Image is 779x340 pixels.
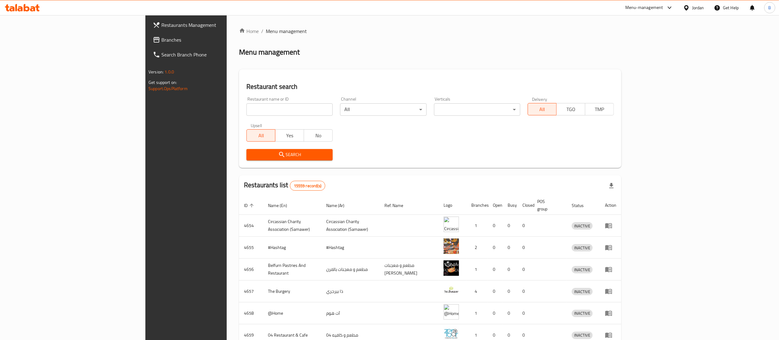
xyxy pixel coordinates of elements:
img: Belfurn Pastries And Restaurant [444,260,459,276]
th: Branches [466,196,488,215]
td: 0 [503,237,517,259]
div: INACTIVE [572,244,593,251]
img: ​Circassian ​Charity ​Association​ (Samawer) [444,217,459,232]
span: No [306,131,330,140]
div: Menu [605,288,616,295]
td: مطعم و معجنات بالفرن [321,259,379,280]
div: ​ [434,103,520,116]
span: INACTIVE [572,266,593,273]
span: Status [572,202,592,209]
td: 1 [466,215,488,237]
td: 0 [503,280,517,302]
span: Version: [148,68,164,76]
td: 0 [488,259,503,280]
th: Action [600,196,621,215]
img: #Hashtag [444,238,459,254]
td: 0 [503,215,517,237]
a: Search Branch Phone [148,47,275,62]
span: INACTIVE [572,332,593,339]
td: #Hashtag [321,237,379,259]
span: INACTIVE [572,288,593,295]
td: ذا بيرجري [321,280,379,302]
td: 0 [488,280,503,302]
span: 1.0.0 [164,68,174,76]
td: ​Circassian ​Charity ​Association​ (Samawer) [263,215,321,237]
td: 0 [503,302,517,324]
div: Total records count [290,181,325,191]
img: The Burgery [444,282,459,298]
div: INACTIVE [572,332,593,339]
div: Menu [605,331,616,339]
span: TMP [588,105,611,114]
span: POS group [537,198,559,213]
a: Branches [148,32,275,47]
span: ID [244,202,256,209]
div: Menu [605,266,616,273]
span: Branches [161,36,270,44]
td: 0 [517,302,532,324]
th: Closed [517,196,532,215]
nav: breadcrumb [239,27,621,35]
span: Ref. Name [384,202,411,209]
td: The Burgery [263,280,321,302]
td: 4 [466,280,488,302]
h2: Restaurant search [246,82,614,91]
div: Menu-management [625,4,663,11]
button: No [304,129,333,142]
span: All [249,131,273,140]
td: 0 [517,215,532,237]
th: Open [488,196,503,215]
span: Yes [278,131,302,140]
td: #Hashtag [263,237,321,259]
div: Jordan [692,4,704,11]
span: Get support on: [148,78,177,86]
div: Menu [605,244,616,251]
button: TGO [556,103,585,115]
span: Restaurants Management [161,21,270,29]
td: آت هوم [321,302,379,324]
span: Search [251,151,328,159]
div: Menu [605,222,616,229]
button: All [528,103,557,115]
span: All [530,105,554,114]
a: Restaurants Management [148,18,275,32]
td: 1 [466,302,488,324]
label: Delivery [532,97,547,101]
td: 0 [488,302,503,324]
span: Name (En) [268,202,295,209]
div: Export file [604,178,619,193]
td: 0 [488,237,503,259]
button: Yes [275,129,304,142]
div: All [340,103,426,116]
td: 0 [517,237,532,259]
h2: Restaurants list [244,180,325,191]
td: مطعم و معجنات [PERSON_NAME] [379,259,439,280]
span: Menu management [266,27,307,35]
td: 1 [466,259,488,280]
button: TMP [585,103,614,115]
th: Busy [503,196,517,215]
div: Menu [605,309,616,317]
td: 0 [517,280,532,302]
label: Upsell [251,123,262,127]
input: Search for restaurant name or ID.. [246,103,333,116]
span: TGO [559,105,583,114]
span: Name (Ar) [326,202,352,209]
div: INACTIVE [572,310,593,317]
th: Logo [439,196,466,215]
button: Search [246,149,333,160]
span: INACTIVE [572,222,593,230]
span: B [768,4,771,11]
td: ​Circassian ​Charity ​Association​ (Samawer) [321,215,379,237]
span: 15559 record(s) [290,183,325,189]
td: 2 [466,237,488,259]
td: Belfurn Pastries And Restaurant [263,259,321,280]
td: 0 [517,259,532,280]
td: 0 [503,259,517,280]
a: Support.OpsPlatform [148,85,188,93]
td: 0 [488,215,503,237]
button: All [246,129,275,142]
